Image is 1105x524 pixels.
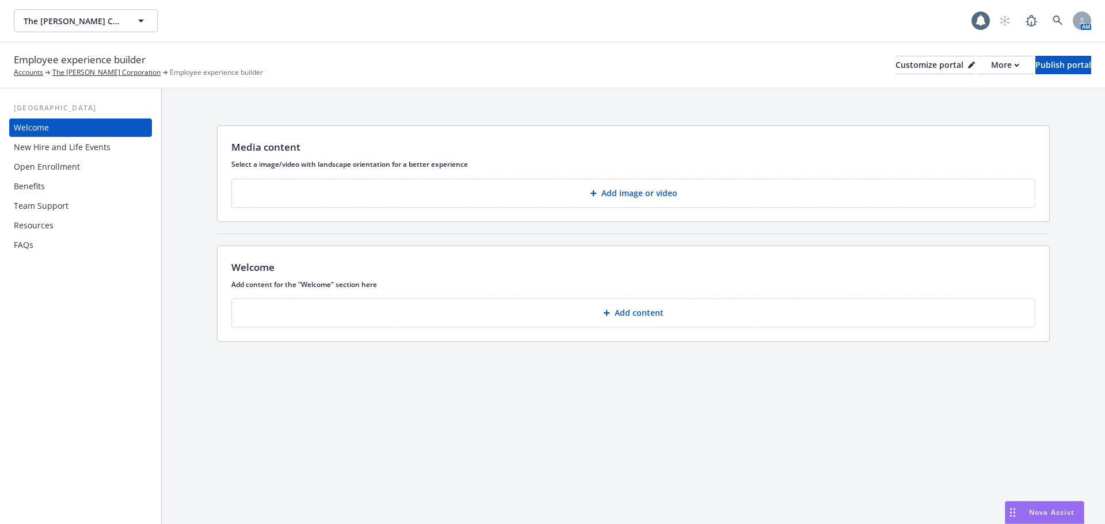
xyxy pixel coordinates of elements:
div: Welcome [14,118,49,137]
div: [GEOGRAPHIC_DATA] [9,102,152,114]
span: The [PERSON_NAME] Corporation [24,15,123,27]
a: Benefits [9,177,152,196]
a: Welcome [9,118,152,137]
a: Accounts [14,67,43,78]
p: Add content [615,307,664,319]
button: Add content [231,299,1035,327]
button: Publish portal [1035,56,1091,74]
div: Benefits [14,177,45,196]
button: The [PERSON_NAME] Corporation [14,9,158,32]
button: More [977,56,1033,74]
div: New Hire and Life Events [14,138,110,156]
a: Team Support [9,197,152,215]
a: Search [1046,9,1069,32]
div: More [991,56,1019,74]
a: Start snowing [993,9,1016,32]
a: The [PERSON_NAME] Corporation [52,67,161,78]
span: Nova Assist [1029,507,1074,517]
a: Report a Bug [1020,9,1043,32]
button: Customize portal [896,56,975,74]
span: Employee experience builder [14,52,146,67]
a: Resources [9,216,152,235]
span: Employee experience builder [170,67,263,78]
p: Select a image/video with landscape orientation for a better experience [231,159,1035,169]
p: Add image or video [601,188,677,199]
a: New Hire and Life Events [9,138,152,156]
div: Open Enrollment [14,158,80,176]
div: FAQs [14,236,33,254]
a: Open Enrollment [9,158,152,176]
button: Add image or video [231,179,1035,208]
a: FAQs [9,236,152,254]
div: Resources [14,216,54,235]
div: Team Support [14,197,68,215]
button: Nova Assist [1005,501,1084,524]
p: Add content for the "Welcome" section here [231,280,1035,289]
p: Welcome [231,260,275,275]
div: Drag to move [1005,502,1020,523]
p: Media content [231,140,300,155]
